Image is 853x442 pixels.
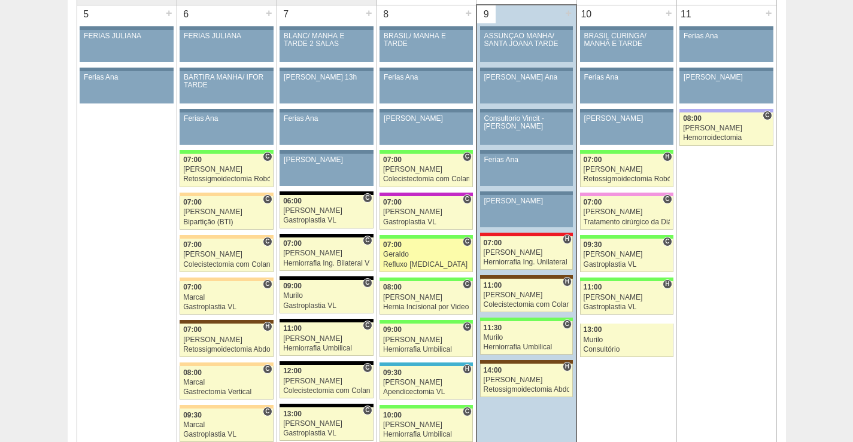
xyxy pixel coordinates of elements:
div: FERIAS JULIANA [84,32,169,40]
div: Key: Brasil [380,150,473,154]
div: Herniorrafia Ing. Bilateral VL [283,260,370,267]
div: Key: Aviso [80,68,173,71]
a: ASSUNÇÃO MANHÃ/ SANTA JOANA TARDE [480,30,573,62]
div: Colecistectomia com Colangiografia VL [383,175,469,183]
div: Retossigmoidectomia Robótica [584,175,670,183]
a: C 11:00 [PERSON_NAME] Herniorrafia Umbilical [280,322,373,356]
a: BRASIL CURINGA/ MANHÃ E TARDE [580,30,673,62]
div: Key: Christóvão da Gama [679,109,773,112]
span: Consultório [263,194,272,204]
div: [PERSON_NAME] [183,166,270,173]
a: [PERSON_NAME] [679,71,773,103]
span: Hospital [563,234,572,244]
span: Consultório [463,152,472,161]
span: Consultório [363,406,372,415]
a: C 08:00 [PERSON_NAME] Hemorroidectomia [679,112,773,146]
div: [PERSON_NAME] [183,336,270,344]
span: Consultório [363,321,372,330]
div: Retossigmoidectomia Abdominal VL [484,386,570,394]
span: 11:00 [584,283,602,291]
span: 07:00 [183,283,202,291]
span: 07:00 [383,240,402,249]
div: [PERSON_NAME] [183,208,270,216]
div: Key: Brasil [380,320,473,324]
a: Ferias Ana [180,112,273,145]
span: 07:00 [183,198,202,206]
a: C 07:00 [PERSON_NAME] Tratamento cirúrgico da Diástase do reto abdomem [580,196,673,230]
div: [PERSON_NAME] Ana [484,74,569,81]
a: Ferias Ana [80,71,173,103]
div: [PERSON_NAME] [283,249,370,257]
div: Gastrectomia Vertical [183,388,270,396]
span: 07:00 [183,325,202,334]
div: [PERSON_NAME] [283,420,370,428]
div: Key: Aviso [380,109,473,112]
div: [PERSON_NAME] [584,251,670,258]
div: [PERSON_NAME] [684,74,769,81]
span: Hospital [263,322,272,331]
div: 9 [477,5,496,23]
div: [PERSON_NAME] [384,115,469,123]
div: Herniorrafia Ing. Unilateral VL [484,258,570,266]
div: Key: Aviso [580,68,673,71]
span: Consultório [463,407,472,416]
div: Ferias Ana [584,74,669,81]
a: [PERSON_NAME] [380,112,473,145]
span: Consultório [363,193,372,203]
div: [PERSON_NAME] [484,376,570,384]
a: H 07:00 [PERSON_NAME] Retossigmoidectomia Robótica [580,154,673,187]
div: [PERSON_NAME] [683,124,770,132]
span: 11:00 [484,281,502,289]
span: Consultório [363,363,372,373]
div: + [264,5,274,21]
span: 13:00 [283,410,302,418]
a: BRASIL/ MANHÃ E TARDE [380,30,473,62]
div: Hernia Incisional por Video [383,303,469,311]
div: Gastroplastia VL [584,261,670,269]
span: 11:00 [283,324,302,333]
div: [PERSON_NAME] [584,115,669,123]
div: Ferias Ana [484,156,569,164]
span: 10:00 [383,411,402,419]
a: C 07:00 [PERSON_NAME] Retossigmoidectomia Robótica [180,154,273,187]
div: Key: Albert Einstein [580,193,673,196]
span: 06:00 [283,197,302,205]
div: Key: Aviso [280,150,373,154]
div: Colecistectomia com Colangiografia VL [183,261,270,269]
span: Consultório [363,236,372,245]
div: Herniorrafia Umbilical [383,346,469,353]
div: Gastroplastia VL [183,303,270,311]
a: C 09:00 Murilo Gastroplastia VL [280,280,373,313]
div: Ferias Ana [284,115,369,123]
div: Key: Brasil [180,150,273,154]
div: Murilo [584,336,670,344]
span: 07:00 [283,239,302,248]
div: Key: Aviso [280,109,373,112]
div: Key: Aviso [580,26,673,30]
div: Gastroplastia VL [283,217,370,224]
div: Hemorroidectomia [683,134,770,142]
div: Key: Aviso [80,26,173,30]
div: Herniorrafia Umbilical [283,345,370,352]
div: Gastroplastia VL [183,431,270,438]
div: + [164,5,174,21]
div: [PERSON_NAME] [283,335,370,343]
div: BRASIL/ MANHÃ E TARDE [384,32,469,48]
span: Hospital [663,152,672,161]
div: Ferias Ana [184,115,269,123]
span: 07:00 [383,198,402,206]
span: Consultório [463,322,472,331]
div: Consultorio Vincit - [PERSON_NAME] [484,115,569,130]
div: Key: Brasil [380,405,473,409]
div: Key: Bartira [180,235,273,239]
a: C 10:00 [PERSON_NAME] Herniorrafia Umbilical [380,409,473,442]
div: 11 [677,5,696,23]
span: 09:00 [283,282,302,290]
div: Key: Maria Braido [380,193,473,196]
div: Marcal [183,379,270,386]
div: [PERSON_NAME] [383,379,469,386]
div: Gastroplastia VL [283,429,370,437]
div: + [463,5,473,21]
span: Consultório [263,279,272,289]
span: 08:00 [683,114,702,123]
